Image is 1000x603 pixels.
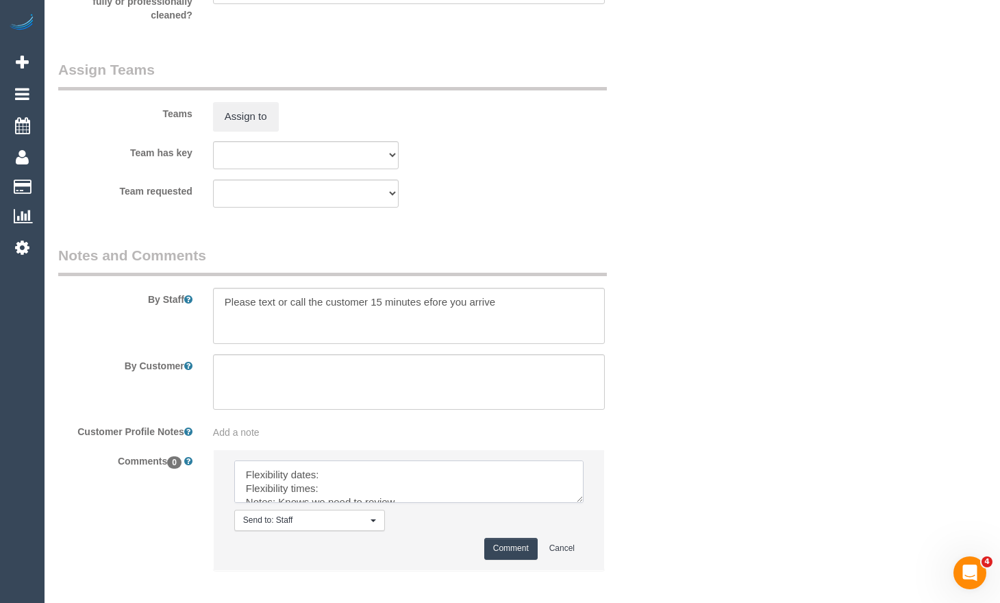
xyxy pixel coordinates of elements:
[484,538,538,559] button: Comment
[58,245,607,276] legend: Notes and Comments
[540,538,584,559] button: Cancel
[58,60,607,90] legend: Assign Teams
[48,141,203,160] label: Team has key
[167,456,182,469] span: 0
[213,427,260,438] span: Add a note
[48,450,203,468] label: Comments
[982,556,992,567] span: 4
[48,180,203,198] label: Team requested
[243,515,367,526] span: Send to: Staff
[48,288,203,306] label: By Staff
[48,354,203,373] label: By Customer
[953,556,986,589] iframe: Intercom live chat
[48,420,203,439] label: Customer Profile Notes
[48,102,203,121] label: Teams
[8,14,36,33] img: Automaid Logo
[234,510,385,531] button: Send to: Staff
[213,102,279,131] button: Assign to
